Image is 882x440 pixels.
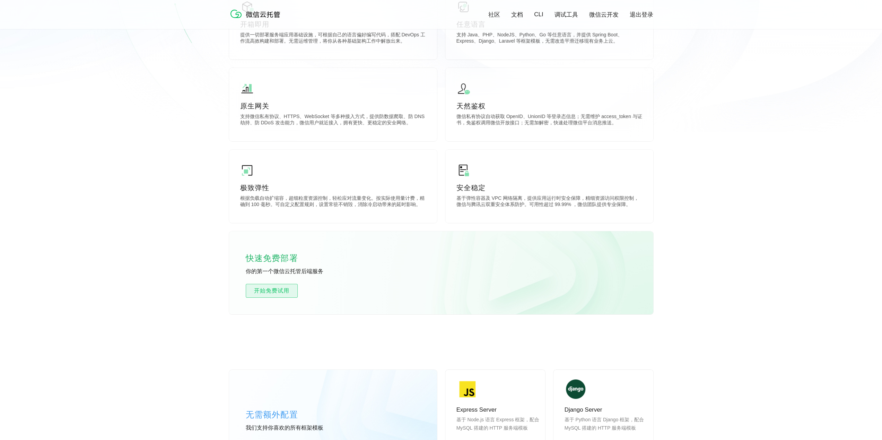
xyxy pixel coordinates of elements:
p: 快速免费部署 [246,251,315,265]
a: CLI [534,11,543,18]
p: 支持微信私有协议、HTTPS、WebSocket 等多种接入方式，提供防数据爬取、防 DNS 劫持、防 DDoS 攻击能力，微信用户就近接入，拥有更快、更稳定的安全网络。 [240,114,426,127]
a: 文档 [511,11,523,19]
a: 社区 [488,11,500,19]
p: 微信私有协议自动获取 OpenID、UnionID 等登录态信息；无需维护 access_token 与证书，免鉴权调用微信开放接口；无需加解密，快速处理微信平台消息推送。 [456,114,642,127]
span: 开始免费试用 [246,287,297,295]
p: 极致弹性 [240,183,426,192]
p: 支持 Java、PHP、NodeJS、Python、Go 等任意语言，并提供 Spring Boot、Express、Django、Laravel 等框架模板，无需改造平滑迁移现有业务上云。 [456,32,642,46]
p: 无需额外配置 [246,408,350,422]
p: Django Server [565,406,648,414]
p: 根据负载自动扩缩容，超细粒度资源控制，轻松应对流量变化。按实际使用量计费，精确到 100 毫秒。可自定义配置规则，设置常驻不销毁，消除冷启动带来的延时影响。 [240,195,426,209]
p: 基于弹性容器及 VPC 网络隔离，提供应用运行时安全保障，精细资源访问权限控制，微信与腾讯云双重安全体系防护。可用性超过 99.99% ，微信团队提供专业保障。 [456,195,642,209]
p: 你的第一个微信云托管后端服务 [246,268,350,276]
p: 提供一切部署服务端应用基础设施，可根据自己的语言偏好编写代码，搭配 DevOps 工作流高效构建和部署。无需运维管理，将你从各种基础架构工作中解放出来。 [240,32,426,46]
p: 我们支持你喜欢的所有框架模板 [246,424,350,432]
p: 安全稳定 [456,183,642,192]
img: 微信云托管 [229,7,285,21]
a: 退出登录 [630,11,653,19]
a: 调试工具 [554,11,578,19]
a: 微信云托管 [229,16,285,22]
p: Express Server [456,406,540,414]
a: 微信云开发 [589,11,619,19]
p: 原生网关 [240,101,426,111]
p: 天然鉴权 [456,101,642,111]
